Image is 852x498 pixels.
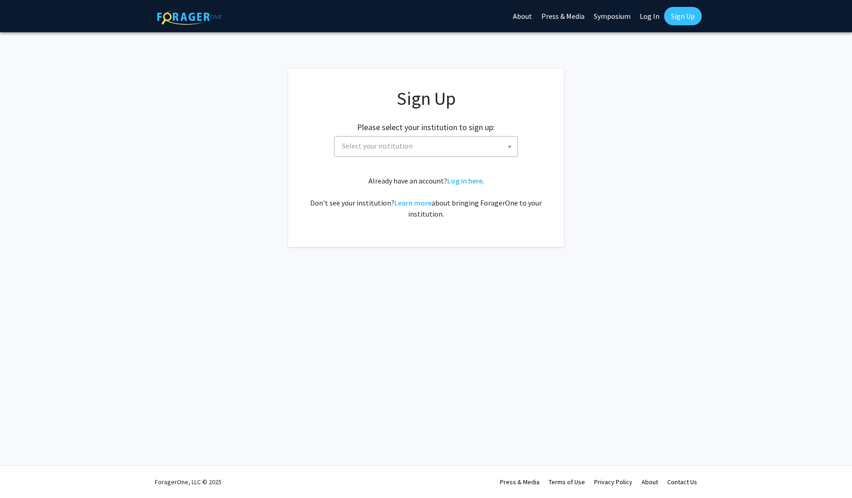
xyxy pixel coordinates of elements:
[338,137,517,155] span: Select your institution
[500,478,540,486] a: Press & Media
[307,175,545,219] div: Already have an account? . Don't see your institution? about bringing ForagerOne to your institut...
[549,478,585,486] a: Terms of Use
[642,478,658,486] a: About
[334,136,518,157] span: Select your institution
[594,478,632,486] a: Privacy Policy
[447,176,483,185] a: Log in here
[342,141,413,150] span: Select your institution
[664,7,702,25] a: Sign Up
[307,87,545,109] h1: Sign Up
[394,198,432,207] a: Learn more about bringing ForagerOne to your institution
[157,9,222,25] img: ForagerOne Logo
[155,466,222,498] div: ForagerOne, LLC © 2025
[667,478,697,486] a: Contact Us
[357,122,495,132] h2: Please select your institution to sign up:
